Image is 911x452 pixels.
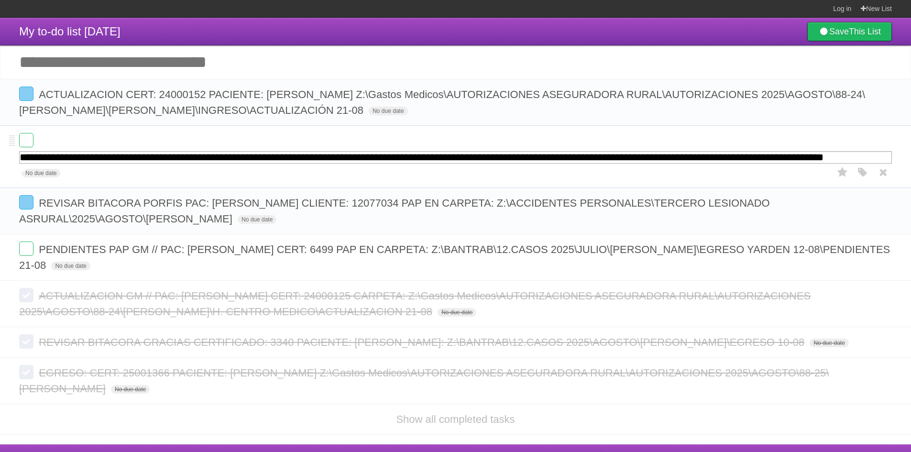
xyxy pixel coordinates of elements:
label: Done [19,365,33,379]
b: This List [849,27,881,36]
span: REVISAR BITACORA GRACIAS CERTIFICADO: 3340 PACIENTE: [PERSON_NAME]: Z:\BANTRAB\12.CASOS 2025\AGOS... [39,336,807,348]
label: Done [19,87,33,101]
span: My to-do list [DATE] [19,25,121,38]
span: No due date [51,262,90,270]
label: Star task [834,165,852,180]
span: ACTUALIZACION CERT: 24000152 PACIENTE: [PERSON_NAME] Z:\Gastos Medicos\AUTORIZACIONES ASEGURADORA... [19,88,865,116]
span: REVISAR BITACORA PORFIS PAC: [PERSON_NAME] CLIENTE: 12077034 PAP EN CARPETA: Z:\ACCIDENTES PERSON... [19,197,770,225]
span: No due date [22,169,60,177]
a: SaveThis List [807,22,892,41]
label: Done [19,334,33,349]
span: PENDIENTES PAP GM // PAC: [PERSON_NAME] CERT: 6499 PAP EN CARPETA: Z:\BANTRAB\12.CASOS 2025\JULIO... [19,243,890,271]
span: No due date [438,308,476,317]
span: No due date [369,107,407,115]
span: No due date [238,215,276,224]
span: ACTUALIZACION GM // PAC: [PERSON_NAME] CERT: 24000125 CARPETA: Z:\Gastos Medicos\AUTORIZACIONES A... [19,290,811,318]
label: Done [19,242,33,256]
label: Done [19,133,33,147]
span: No due date [111,385,150,394]
label: Done [19,288,33,302]
span: No due date [810,339,848,347]
label: Done [19,195,33,209]
a: Show all completed tasks [396,413,515,425]
span: EGRESO: CERT: 25001366 PACIENTE: [PERSON_NAME] Z:\Gastos Medicos\AUTORIZACIONES ASEGURADORA RURAL... [19,367,829,395]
